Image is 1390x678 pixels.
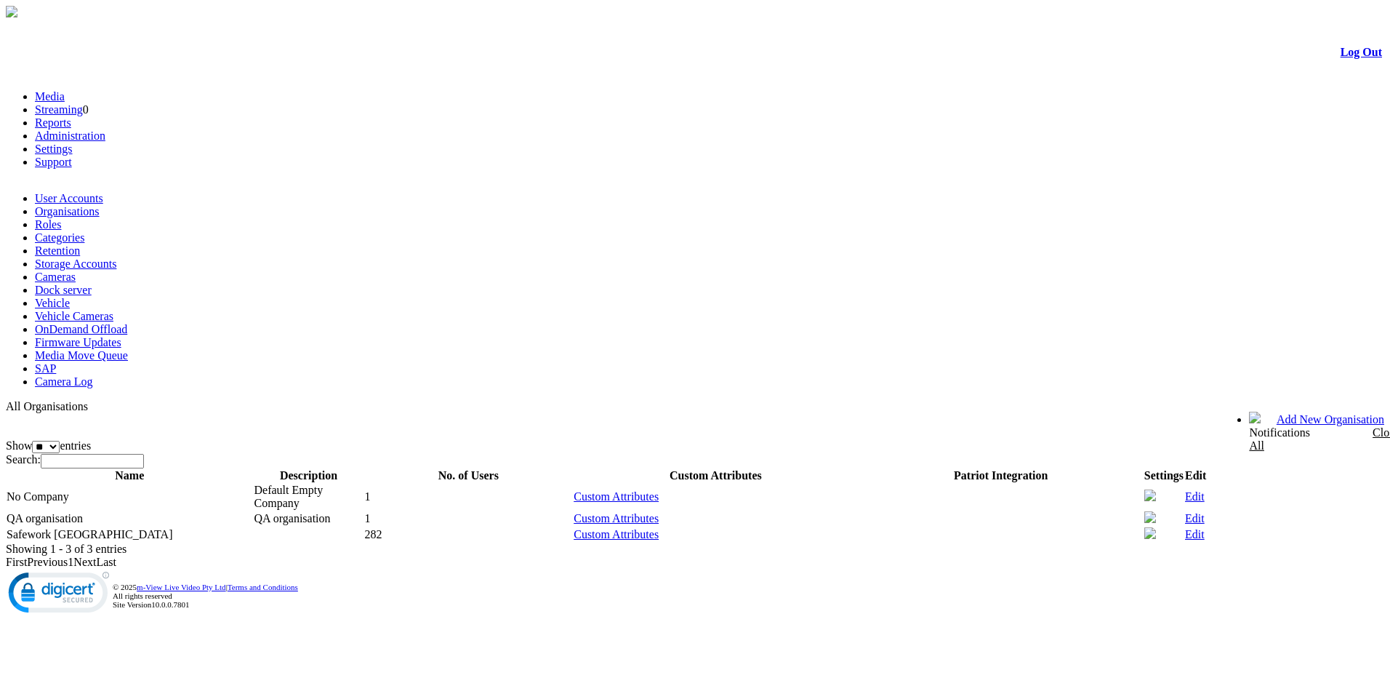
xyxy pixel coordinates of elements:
[1185,490,1205,503] a: Edit
[1185,528,1205,541] a: Edit
[1144,511,1156,523] img: camera24.png
[859,468,1144,483] th: Patriot Integration
[73,556,96,568] a: Next
[364,483,574,511] td: 1
[35,156,72,168] a: Support
[574,512,659,525] a: Custom Attributes
[35,244,80,257] a: Retention
[35,258,116,270] a: Storage Accounts
[574,528,659,541] a: Custom Attributes
[1069,412,1220,423] span: Welcome, Orgil Tsogoo (Administrator)
[6,453,144,466] label: Search:
[1249,426,1354,452] div: Notifications
[6,543,1384,556] div: Showing 1 - 3 of 3 entries
[364,468,574,483] th: No. of Users: activate to sort column ascending
[1341,46,1382,58] a: Log Out
[83,103,89,116] span: 0
[35,103,83,116] a: Streaming
[35,284,92,296] a: Dock server
[35,375,93,388] a: Camera Log
[35,90,65,103] a: Media
[137,583,226,591] a: m-View Live Video Pty Ltd
[1144,490,1156,501] img: camera24.png
[68,556,73,568] a: 1
[35,336,121,348] a: Firmware Updates
[6,511,254,527] td: QA organisation
[32,441,60,453] select: Showentries
[8,571,110,621] img: DigiCert Secured Site Seal
[35,192,103,204] a: User Accounts
[228,583,298,591] a: Terms and Conditions
[151,600,189,609] span: 10.0.0.7801
[6,400,88,412] span: All Organisations
[35,129,105,142] a: Administration
[35,362,56,375] a: SAP
[254,511,364,527] td: QA organisation
[35,143,73,155] a: Settings
[6,556,27,568] a: First
[6,439,91,452] label: Show entries
[113,600,1382,609] div: Site Version
[35,310,113,322] a: Vehicle Cameras
[1184,468,1207,483] th: Edit: activate to sort column ascending
[254,468,364,483] th: Description: activate to sort column ascending
[364,527,574,543] td: 282
[254,483,364,511] td: Default Empty Company
[6,527,254,543] td: Safework [GEOGRAPHIC_DATA]
[6,483,254,511] td: No Company
[1185,512,1205,525] a: Edit
[35,297,70,309] a: Vehicle
[96,556,116,568] a: Last
[35,271,76,283] a: Cameras
[41,454,144,468] input: Search:
[574,490,659,503] a: Custom Attributes
[35,323,127,335] a: OnDemand Offload
[364,511,574,527] td: 1
[1144,527,1156,539] img: camera24.png
[35,349,128,362] a: Media Move Queue
[1249,412,1261,423] img: bell24.png
[35,218,61,231] a: Roles
[27,556,68,568] a: Previous
[6,468,254,483] th: Name: activate to sort column descending
[6,6,17,17] img: arrow-3.png
[573,468,858,483] th: Custom Attributes
[35,116,71,129] a: Reports
[35,205,100,218] a: Organisations
[35,231,84,244] a: Categories
[1144,468,1184,483] th: Settings: activate to sort column ascending
[113,583,1382,609] div: © 2025 | All rights reserved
